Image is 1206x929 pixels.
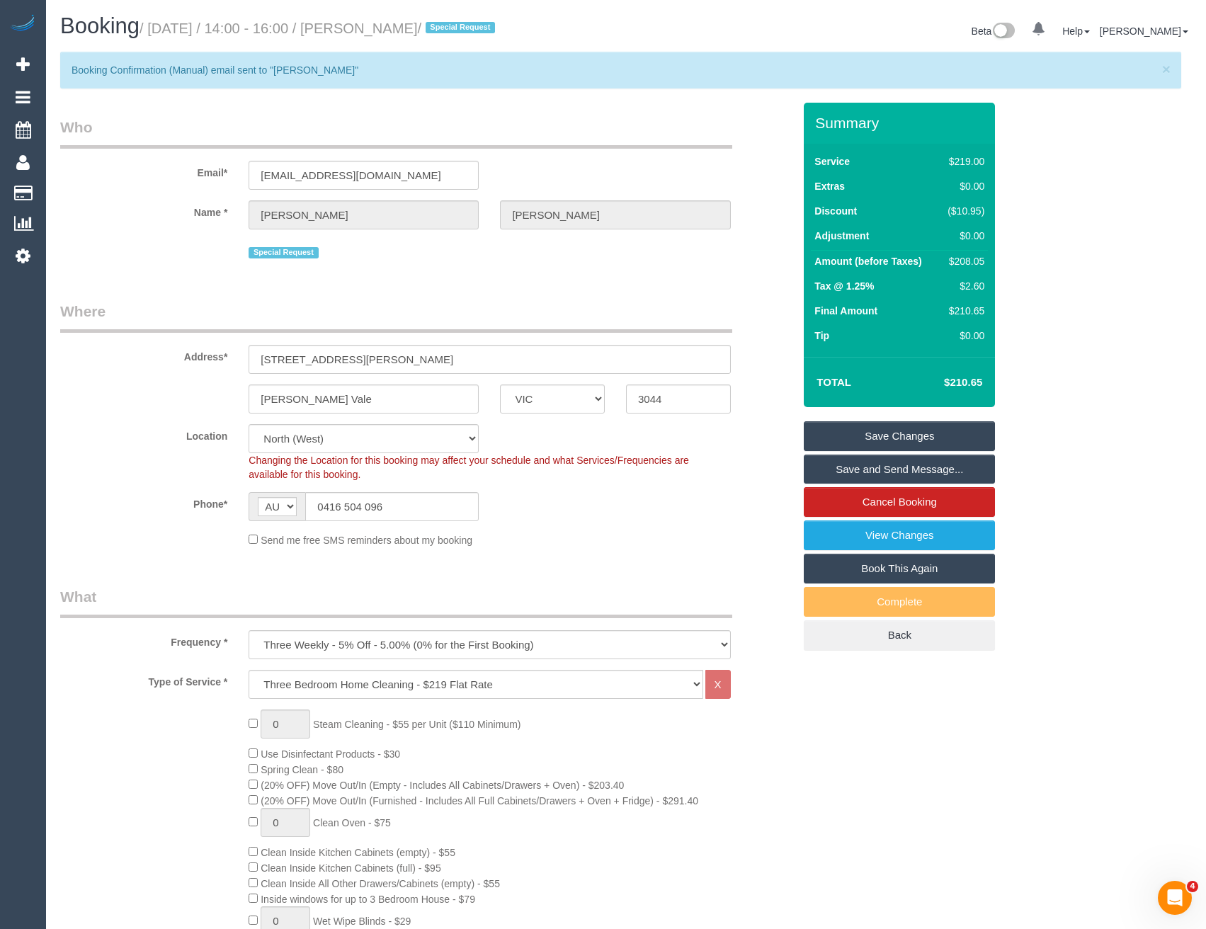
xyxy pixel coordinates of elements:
span: Steam Cleaning - $55 per Unit ($110 Minimum) [313,719,520,730]
label: Amount (before Taxes) [814,254,921,268]
div: $208.05 [943,254,985,268]
span: / [418,21,499,36]
strong: Total [817,376,851,388]
div: $0.00 [943,229,985,243]
label: Name * [50,200,238,220]
iframe: Intercom live chat [1158,881,1192,915]
img: Automaid Logo [8,14,37,34]
div: $219.00 [943,154,985,169]
a: Help [1062,25,1090,37]
div: $0.00 [943,179,985,193]
div: $0.00 [943,329,985,343]
h3: Summary [815,115,988,131]
span: Special Request [426,22,495,33]
span: Booking [60,13,140,38]
img: New interface [991,23,1015,41]
input: First Name* [249,200,479,229]
a: [PERSON_NAME] [1100,25,1188,37]
label: Final Amount [814,304,877,318]
div: $210.65 [943,304,985,318]
span: Clean Inside Kitchen Cabinets (full) - $95 [261,862,440,874]
label: Location [50,424,238,443]
legend: What [60,586,732,618]
span: Use Disinfectant Products - $30 [261,748,400,760]
a: Book This Again [804,554,995,583]
legend: Who [60,117,732,149]
span: Inside windows for up to 3 Bedroom House - $79 [261,894,475,905]
button: Close [1162,62,1171,76]
a: Beta [972,25,1016,37]
span: Wet Wipe Blinds - $29 [313,916,411,927]
a: Back [804,620,995,650]
label: Tax @ 1.25% [814,279,874,293]
legend: Where [60,301,732,333]
span: Clean Inside Kitchen Cabinets (empty) - $55 [261,847,455,858]
h4: $210.65 [901,377,982,389]
span: 4 [1187,881,1198,892]
input: Email* [249,161,479,190]
input: Phone* [305,492,479,521]
span: Special Request [249,247,318,258]
small: / [DATE] / 14:00 - 16:00 / [PERSON_NAME] [140,21,499,36]
span: Clean Oven - $75 [313,817,391,828]
label: Phone* [50,492,238,511]
label: Service [814,154,850,169]
span: × [1162,61,1171,77]
span: Spring Clean - $80 [261,764,343,775]
input: Post Code* [626,384,731,414]
a: Save Changes [804,421,995,451]
label: Tip [814,329,829,343]
div: $2.60 [943,279,985,293]
div: ($10.95) [943,204,985,218]
input: Suburb* [249,384,479,414]
span: Clean Inside All Other Drawers/Cabinets (empty) - $55 [261,878,500,889]
a: View Changes [804,520,995,550]
span: (20% OFF) Move Out/In (Empty - Includes All Cabinets/Drawers + Oven) - $203.40 [261,780,624,791]
label: Address* [50,345,238,364]
label: Adjustment [814,229,869,243]
label: Frequency * [50,630,238,649]
a: Cancel Booking [804,487,995,517]
a: Save and Send Message... [804,455,995,484]
label: Email* [50,161,238,180]
input: Last Name* [500,200,730,229]
label: Discount [814,204,857,218]
label: Type of Service * [50,670,238,689]
span: Send me free SMS reminders about my booking [261,535,472,546]
p: Booking Confirmation (Manual) email sent to "[PERSON_NAME]" [72,63,1156,77]
span: Changing the Location for this booking may affect your schedule and what Services/Frequencies are... [249,455,689,480]
span: (20% OFF) Move Out/In (Furnished - Includes All Full Cabinets/Drawers + Oven + Fridge) - $291.40 [261,795,698,807]
label: Extras [814,179,845,193]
